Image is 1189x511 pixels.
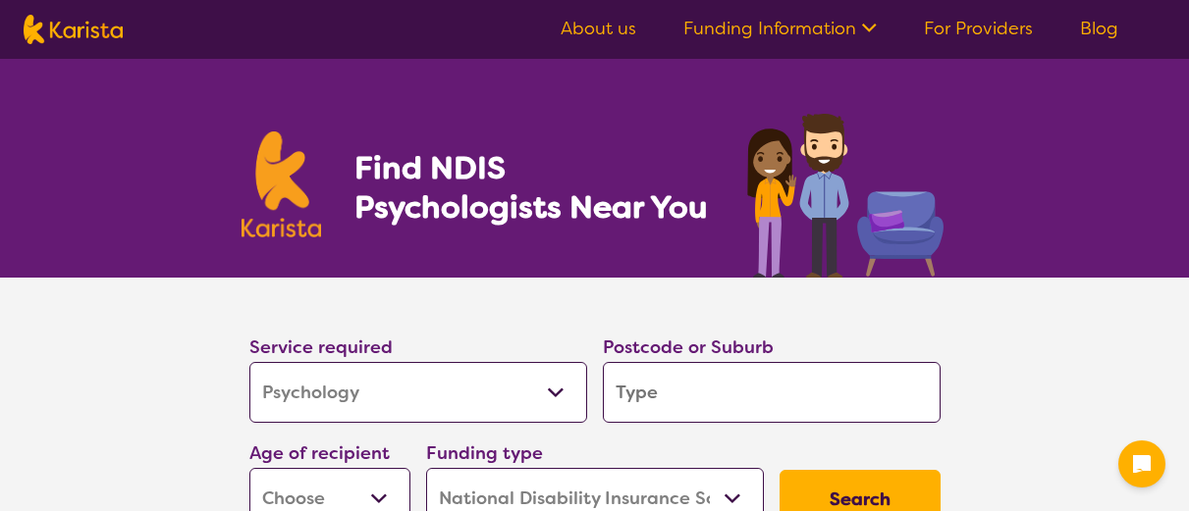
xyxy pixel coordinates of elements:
[354,148,718,227] h1: Find NDIS Psychologists Near You
[249,441,390,465] label: Age of recipient
[740,106,948,278] img: psychology
[426,441,543,465] label: Funding type
[561,17,636,40] a: About us
[603,362,941,423] input: Type
[924,17,1033,40] a: For Providers
[249,335,393,359] label: Service required
[24,15,123,44] img: Karista logo
[1080,17,1118,40] a: Blog
[242,131,322,237] img: Karista logo
[603,335,774,359] label: Postcode or Suburb
[683,17,877,40] a: Funding Information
